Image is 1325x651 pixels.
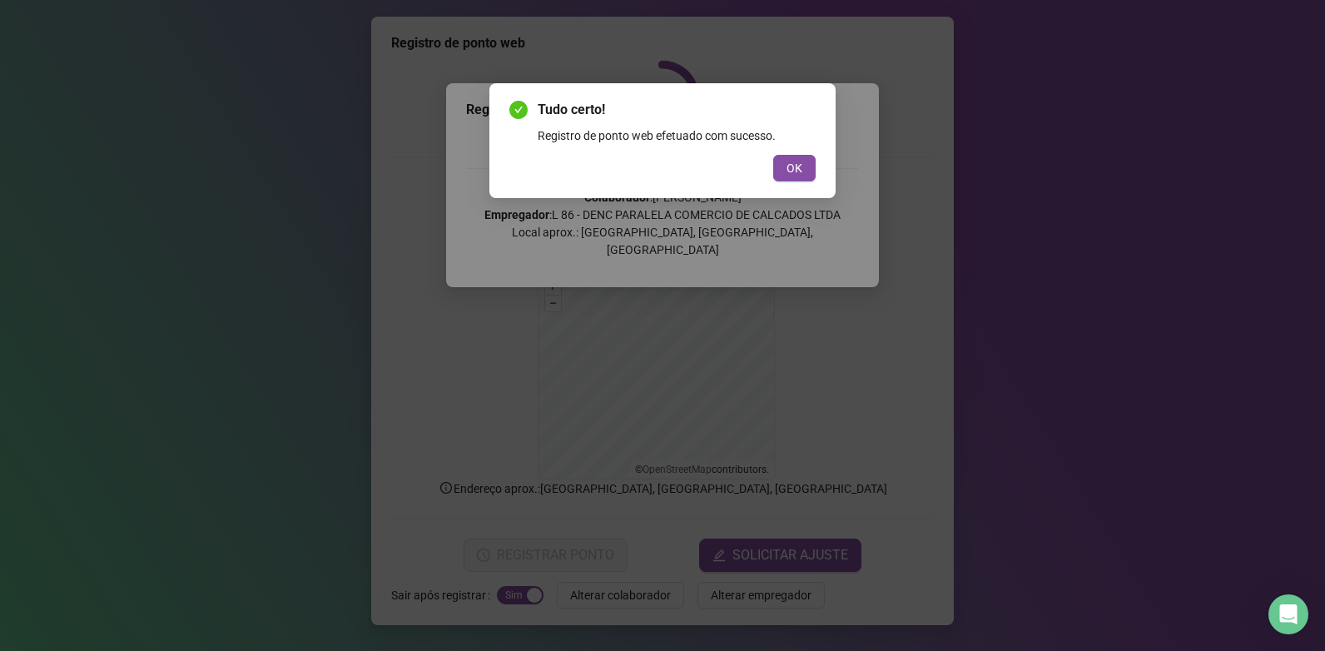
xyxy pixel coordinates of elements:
div: Registro de ponto web efetuado com sucesso. [538,127,816,145]
span: OK [787,159,802,177]
span: check-circle [509,101,528,119]
span: Tudo certo! [538,100,816,120]
div: Open Intercom Messenger [1268,594,1308,634]
button: OK [773,155,816,181]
